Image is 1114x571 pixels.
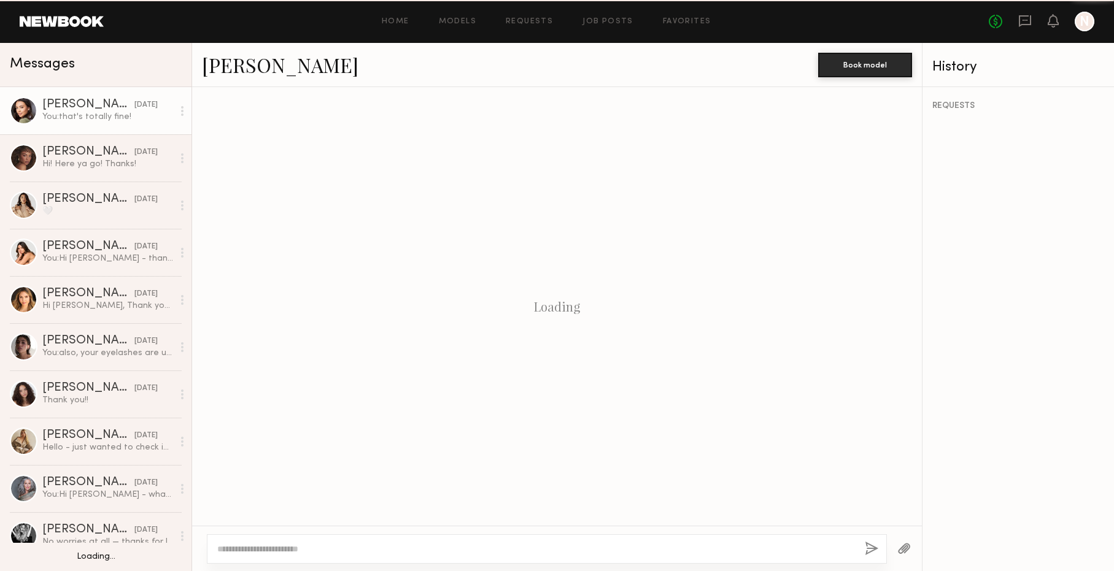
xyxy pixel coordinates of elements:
div: [PERSON_NAME] [42,477,134,489]
div: [DATE] [134,99,158,111]
div: You: that's totally fine! [42,111,173,123]
div: [PERSON_NAME] [42,193,134,205]
div: [PERSON_NAME] [42,335,134,347]
div: [PERSON_NAME] [42,288,134,300]
a: [PERSON_NAME] [202,52,358,78]
div: [DATE] [134,147,158,158]
div: [DATE] [134,430,158,442]
div: REQUESTS [932,102,1104,110]
div: No worries at all — thanks for letting me know! Hope we can work together in the future! [42,536,173,548]
div: [PERSON_NAME] [42,382,134,394]
div: Thank you!! [42,394,173,406]
div: [DATE] [134,335,158,347]
div: You: Hi [PERSON_NAME] - what is the duration of the exclusivity? [42,489,173,500]
a: N [1075,12,1094,31]
div: [PERSON_NAME] [42,429,134,442]
div: [DATE] [134,383,158,394]
a: Home [382,18,409,26]
div: 🤍 [42,205,173,217]
a: Models [439,18,476,26]
a: Requests [506,18,553,26]
div: [DATE] [134,288,158,300]
button: Book model [818,53,912,77]
div: [DATE] [134,241,158,253]
a: Job Posts [582,18,633,26]
div: Hello - just wanted to check in here! [42,442,173,453]
div: Hi! Here ya go! Thanks! [42,158,173,170]
div: [PERSON_NAME] [42,99,134,111]
div: [PERSON_NAME] [42,240,134,253]
a: Favorites [663,18,711,26]
div: Hi [PERSON_NAME], Thank you for your transparency regarding this. I have already filmed a signifi... [42,300,173,312]
div: [DATE] [134,524,158,536]
span: Messages [10,57,75,71]
div: You: also, your eyelashes are unreal btw - you could easily sell me on whatever you use to get th... [42,347,173,359]
div: History [932,60,1104,74]
div: [DATE] [134,194,158,205]
div: [DATE] [134,477,158,489]
div: [PERSON_NAME] [42,524,134,536]
div: Loading [534,299,580,314]
div: You: Hi [PERSON_NAME] - thank you. It is slightly cut off at the very beginning so if you have th... [42,253,173,264]
a: Book model [818,59,912,69]
div: [PERSON_NAME] [42,146,134,158]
